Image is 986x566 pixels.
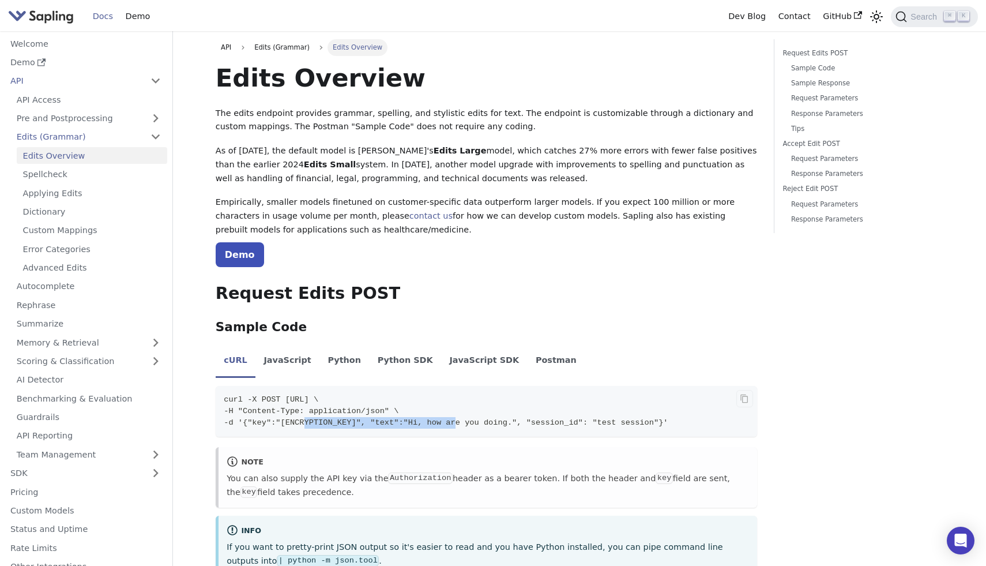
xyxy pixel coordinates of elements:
[10,278,167,295] a: Autocomplete
[10,372,167,388] a: AI Detector
[17,166,167,183] a: Spellcheck
[86,8,119,25] a: Docs
[216,39,758,55] nav: Breadcrumbs
[216,62,758,93] h1: Edits Overview
[791,108,935,119] a: Response Parameters
[227,456,749,470] div: note
[891,6,977,27] button: Search (Command+K)
[144,465,167,482] button: Expand sidebar category 'SDK'
[791,214,935,225] a: Response Parameters
[8,8,74,25] img: Sapling.ai
[958,11,969,21] kbd: K
[4,503,167,519] a: Custom Models
[10,316,167,332] a: Summarize
[227,472,749,500] p: You can also supply the API key via the header as a bearer token. If both the header and field ar...
[441,346,528,378] li: JavaScript SDK
[221,43,231,51] span: API
[4,521,167,538] a: Status and Uptime
[216,242,264,267] a: Demo
[10,409,167,426] a: Guardrails
[17,204,167,220] a: Dictionary
[791,93,935,104] a: Request Parameters
[528,346,585,378] li: Postman
[119,8,156,25] a: Demo
[17,185,167,201] a: Applying Edits
[783,138,939,149] a: Accept Edit POST
[227,524,749,538] div: info
[783,183,939,194] a: Reject Edit POST
[216,39,237,55] a: API
[216,196,758,237] p: Empirically, smaller models finetuned on customer-specific data outperform larger models. If you ...
[791,153,935,164] a: Request Parameters
[4,483,167,500] a: Pricing
[409,211,453,220] a: contact us
[10,129,167,145] a: Edits (Grammar)
[144,73,167,89] button: Collapse sidebar category 'API'
[4,73,144,89] a: API
[216,320,758,335] h3: Sample Code
[10,297,167,313] a: Rephrase
[224,418,668,427] span: -d '{"key":"[ENCRYPTION_KEY]", "text":"Hi, how are you doing.", "session_id": "test session"}'
[224,395,318,404] span: curl -X POST [URL] \
[8,8,78,25] a: Sapling.ai
[816,8,868,25] a: GitHub
[10,334,167,351] a: Memory & Retrieval
[216,144,758,185] p: As of [DATE], the default model is [PERSON_NAME]'s model, which catches 27% more errors with fewe...
[328,39,388,55] span: Edits Overview
[17,241,167,257] a: Error Categories
[791,168,935,179] a: Response Parameters
[791,63,935,74] a: Sample Code
[17,147,167,164] a: Edits Overview
[17,260,167,276] a: Advanced Edits
[10,353,167,370] a: Scoring & Classification
[216,107,758,134] p: The edits endpoint provides grammar, spelling, and stylistic edits for text. The endpoint is cust...
[791,199,935,210] a: Request Parameters
[722,8,772,25] a: Dev Blog
[10,91,167,108] a: API Access
[791,123,935,134] a: Tips
[434,146,487,155] strong: Edits Large
[249,39,315,55] span: Edits (Grammar)
[216,283,758,304] h2: Request Edits POST
[369,346,441,378] li: Python SDK
[10,390,167,407] a: Benchmarking & Evaluation
[255,346,319,378] li: JavaScript
[17,222,167,239] a: Custom Mappings
[319,346,369,378] li: Python
[4,465,144,482] a: SDK
[4,35,167,52] a: Welcome
[656,473,672,484] code: key
[791,78,935,89] a: Sample Response
[10,446,167,463] a: Team Management
[4,54,167,71] a: Demo
[10,428,167,444] a: API Reporting
[868,8,885,25] button: Switch between dark and light mode (currently light mode)
[783,48,939,59] a: Request Edits POST
[907,12,944,21] span: Search
[947,527,974,554] div: Open Intercom Messenger
[304,160,356,169] strong: Edits Small
[772,8,817,25] a: Contact
[944,11,955,21] kbd: ⌘
[240,486,257,498] code: key
[10,110,167,127] a: Pre and Postprocessing
[216,346,255,378] li: cURL
[388,473,452,484] code: Authorization
[4,539,167,556] a: Rate Limits
[224,407,398,415] span: -H "Content-Type: application/json" \
[736,390,754,407] button: Copy code to clipboard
